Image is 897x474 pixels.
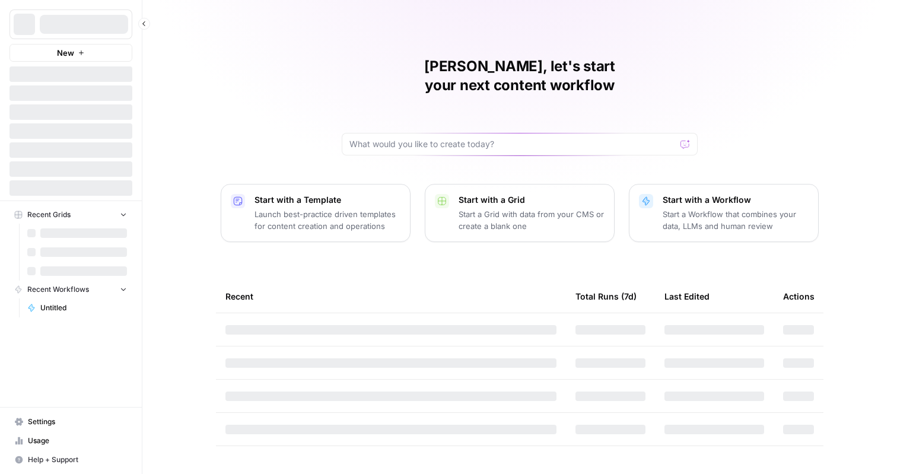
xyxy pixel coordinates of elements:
button: Start with a GridStart a Grid with data from your CMS or create a blank one [425,184,615,242]
span: Recent Grids [27,209,71,220]
p: Start a Grid with data from your CMS or create a blank one [459,208,605,232]
input: What would you like to create today? [349,138,676,150]
button: Start with a TemplateLaunch best-practice driven templates for content creation and operations [221,184,411,242]
span: Untitled [40,303,127,313]
div: Total Runs (7d) [575,280,637,313]
button: Recent Workflows [9,281,132,298]
a: Usage [9,431,132,450]
p: Start a Workflow that combines your data, LLMs and human review [663,208,809,232]
button: Help + Support [9,450,132,469]
h1: [PERSON_NAME], let's start your next content workflow [342,57,698,95]
div: Actions [783,280,815,313]
span: Help + Support [28,454,127,465]
p: Start with a Template [255,194,400,206]
div: Recent [225,280,556,313]
span: Recent Workflows [27,284,89,295]
p: Start with a Grid [459,194,605,206]
span: Settings [28,416,127,427]
button: Start with a WorkflowStart a Workflow that combines your data, LLMs and human review [629,184,819,242]
p: Start with a Workflow [663,194,809,206]
a: Untitled [22,298,132,317]
span: New [57,47,74,59]
span: Usage [28,435,127,446]
a: Settings [9,412,132,431]
button: New [9,44,132,62]
div: Last Edited [664,280,710,313]
button: Recent Grids [9,206,132,224]
p: Launch best-practice driven templates for content creation and operations [255,208,400,232]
